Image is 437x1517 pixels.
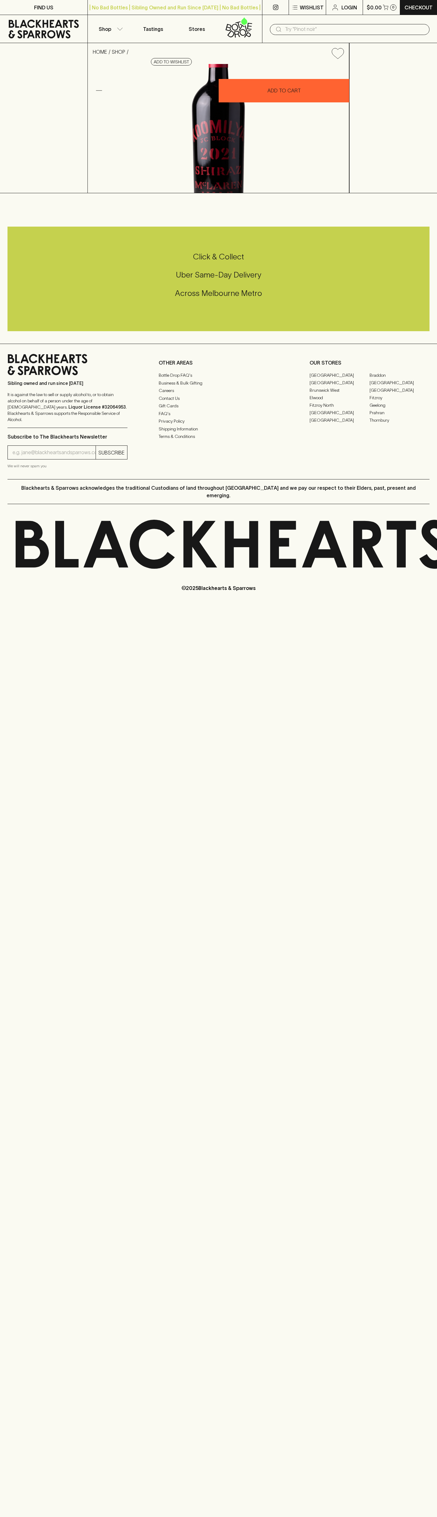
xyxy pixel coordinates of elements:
a: Shipping Information [159,425,279,433]
a: Tastings [131,15,175,43]
a: Bottle Drop FAQ's [159,372,279,379]
p: Stores [189,25,205,33]
button: Add to wishlist [329,46,346,61]
h5: Uber Same-Day Delivery [7,270,430,280]
p: Subscribe to The Blackhearts Newsletter [7,433,127,440]
a: SHOP [112,49,125,55]
p: ADD TO CART [267,87,301,94]
button: Add to wishlist [151,58,192,66]
input: Try "Pinot noir" [285,24,425,34]
h5: Click & Collect [7,252,430,262]
p: Shop [99,25,111,33]
a: Gift Cards [159,402,279,410]
a: Thornbury [370,416,430,424]
strong: Liquor License #32064953 [68,405,126,410]
a: Prahran [370,409,430,416]
button: Shop [88,15,132,43]
p: It is against the law to sell or supply alcohol to, or to obtain alcohol on behalf of a person un... [7,391,127,423]
a: Fitzroy North [310,401,370,409]
div: Call to action block [7,227,430,331]
a: [GEOGRAPHIC_DATA] [310,371,370,379]
h5: Across Melbourne Metro [7,288,430,298]
p: Login [341,4,357,11]
p: OTHER AREAS [159,359,279,366]
a: HOME [93,49,107,55]
button: ADD TO CART [219,79,349,102]
p: Tastings [143,25,163,33]
a: Stores [175,15,219,43]
p: We will never spam you [7,463,127,469]
a: Geelong [370,401,430,409]
a: [GEOGRAPHIC_DATA] [370,379,430,386]
p: Checkout [405,4,433,11]
img: 39119.png [88,64,349,193]
p: Sibling owned and run since [DATE] [7,380,127,386]
a: Careers [159,387,279,395]
a: Braddon [370,371,430,379]
button: SUBSCRIBE [96,446,127,459]
a: [GEOGRAPHIC_DATA] [370,386,430,394]
p: 0 [392,6,395,9]
a: Brunswick West [310,386,370,394]
p: Wishlist [300,4,324,11]
a: Fitzroy [370,394,430,401]
p: Blackhearts & Sparrows acknowledges the traditional Custodians of land throughout [GEOGRAPHIC_DAT... [12,484,425,499]
a: [GEOGRAPHIC_DATA] [310,409,370,416]
p: $0.00 [367,4,382,11]
p: OUR STORES [310,359,430,366]
a: Contact Us [159,395,279,402]
a: FAQ's [159,410,279,417]
a: Privacy Policy [159,418,279,425]
input: e.g. jane@blackheartsandsparrows.com.au [12,448,96,458]
a: [GEOGRAPHIC_DATA] [310,379,370,386]
a: Elwood [310,394,370,401]
p: SUBSCRIBE [98,449,125,456]
a: Terms & Conditions [159,433,279,440]
p: FIND US [34,4,53,11]
a: Business & Bulk Gifting [159,379,279,387]
a: [GEOGRAPHIC_DATA] [310,416,370,424]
